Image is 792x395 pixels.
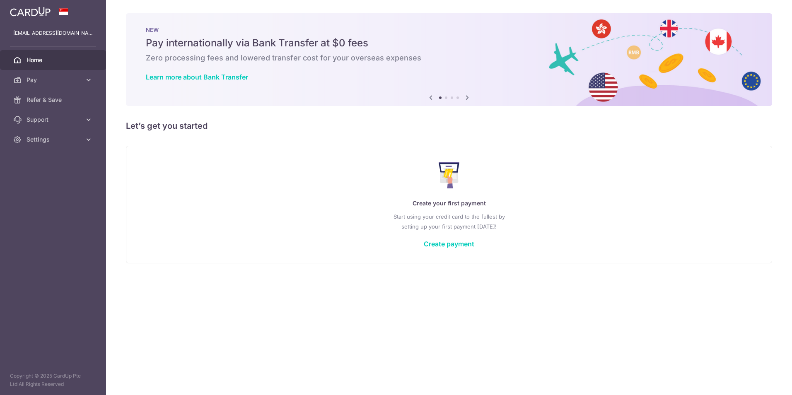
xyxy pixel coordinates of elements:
img: Bank transfer banner [126,13,772,106]
span: Settings [27,135,81,144]
h5: Pay internationally via Bank Transfer at $0 fees [146,36,752,50]
img: CardUp [10,7,51,17]
span: Refer & Save [27,96,81,104]
p: NEW [146,26,752,33]
p: [EMAIL_ADDRESS][DOMAIN_NAME] [13,29,93,37]
h5: Let’s get you started [126,119,772,132]
img: Make Payment [439,162,460,188]
p: Start using your credit card to the fullest by setting up your first payment [DATE]! [143,212,755,231]
span: Support [27,116,81,124]
a: Create payment [424,240,474,248]
p: Create your first payment [143,198,755,208]
span: Home [27,56,81,64]
a: Learn more about Bank Transfer [146,73,248,81]
h6: Zero processing fees and lowered transfer cost for your overseas expenses [146,53,752,63]
span: Pay [27,76,81,84]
